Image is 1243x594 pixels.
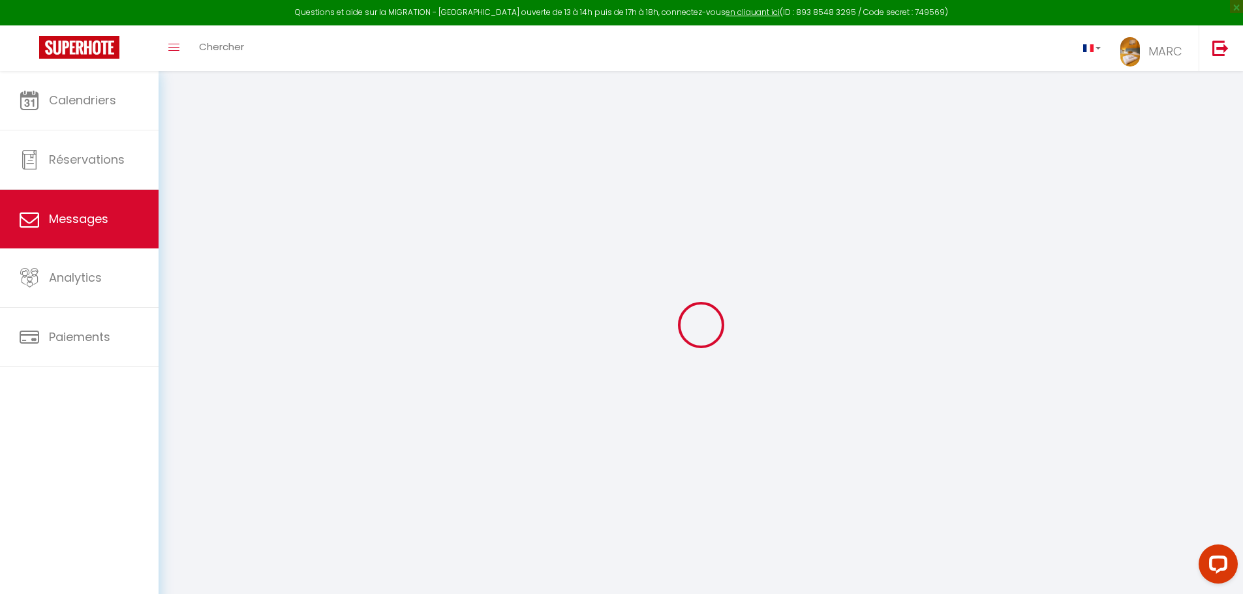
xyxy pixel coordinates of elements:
img: ... [1120,37,1140,67]
span: Messages [49,211,108,227]
span: Analytics [49,269,102,286]
img: logout [1212,40,1229,56]
a: Chercher [189,25,254,71]
span: MARC [1148,43,1182,59]
span: Paiements [49,329,110,345]
a: ... MARC [1111,25,1199,71]
img: Super Booking [39,36,119,59]
a: en cliquant ici [726,7,780,18]
span: Réservations [49,151,125,168]
span: Calendriers [49,92,116,108]
iframe: LiveChat chat widget [1188,539,1243,594]
span: Chercher [199,40,244,53]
